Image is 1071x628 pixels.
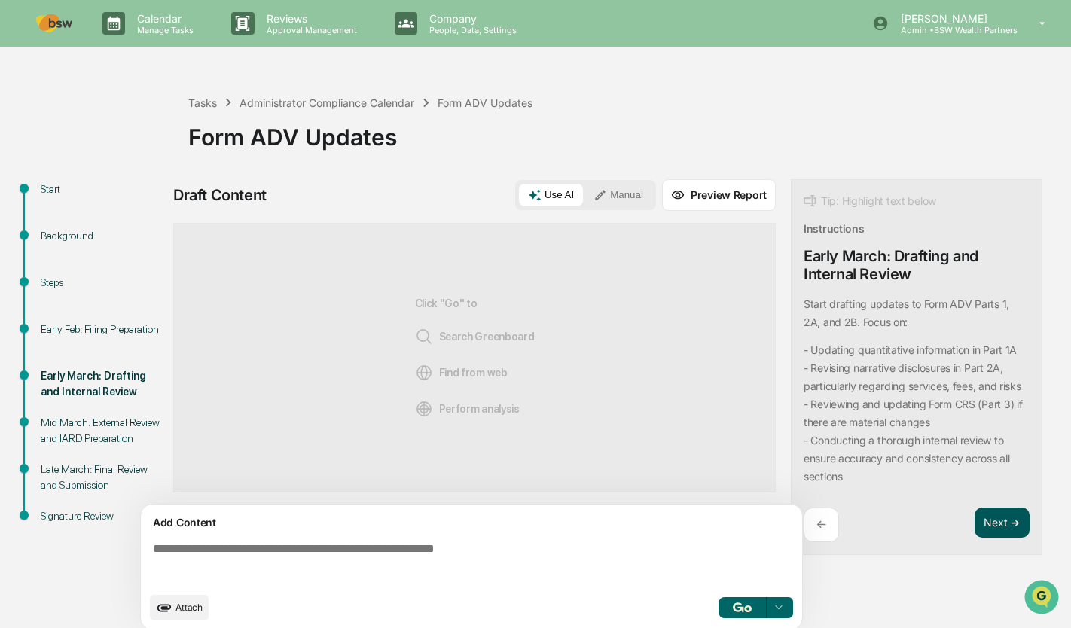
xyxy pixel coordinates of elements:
div: Add Content [150,514,793,532]
iframe: Open customer support [1023,578,1063,619]
a: 🔎Data Lookup [9,212,101,239]
div: Early March: Drafting and Internal Review [804,247,1030,283]
button: Start new chat [256,120,274,138]
span: Attach [175,602,203,613]
span: Pylon [150,255,182,267]
div: Start [41,181,164,197]
p: How can we help? [15,32,274,56]
div: Mid March: External Review and IARD Preparation [41,415,164,447]
div: Draft Content [173,186,267,204]
div: Signature Review [41,508,164,524]
div: We're available if you need us! [51,130,191,142]
a: Powered byPylon [106,255,182,267]
button: Use AI [519,184,583,206]
p: Admin • BSW Wealth Partners [889,25,1018,35]
div: Early March: Drafting and Internal Review [41,368,164,400]
img: Search [415,328,433,346]
span: Search Greenboard [415,328,535,346]
a: 🗄️Attestations [103,184,193,211]
img: 1746055101610-c473b297-6a78-478c-a979-82029cc54cd1 [15,115,42,142]
span: Perform analysis [415,400,520,418]
button: upload document [150,595,209,620]
div: Click "Go" to [415,248,535,468]
p: Calendar [125,12,201,25]
div: Start new chat [51,115,247,130]
p: Company [417,12,524,25]
div: Steps [41,275,164,291]
div: Administrator Compliance Calendar [240,96,414,109]
div: Form ADV Updates [188,111,1063,151]
p: ← [816,517,826,532]
span: Attestations [124,190,187,205]
img: Web [415,364,433,382]
button: Preview Report [662,179,776,211]
button: Go [719,597,767,618]
code: - Updating quantitative information in Part 1A - Revising narrative disclosures in Part 2A, parti... [804,341,1024,486]
button: Manual [584,184,652,206]
div: Early Feb: Filing Preparation [41,322,164,337]
div: Tasks [188,96,217,109]
div: 🗄️ [109,191,121,203]
div: Tip: Highlight text below [804,192,936,210]
img: Analysis [415,400,433,418]
span: Preclearance [30,190,97,205]
a: 🖐️Preclearance [9,184,103,211]
p: Reviews [255,12,365,25]
div: 🖐️ [15,191,27,203]
p: People, Data, Settings [417,25,524,35]
img: logo [36,14,72,32]
div: Late March: Final Review and Submission [41,462,164,493]
span: Find from web [415,364,508,382]
div: Instructions [804,222,865,235]
div: Form ADV Updates [438,96,532,109]
span: Data Lookup [30,218,95,233]
p: Approval Management [255,25,365,35]
div: 🔎 [15,220,27,232]
p: Manage Tasks [125,25,201,35]
div: Background [41,228,164,244]
button: Next ➔ [975,508,1030,538]
img: Go [733,602,751,612]
p: [PERSON_NAME] [889,12,1018,25]
p: Start drafting updates to Form ADV Parts 1, 2A, and 2B. Focus on: [804,297,1009,328]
